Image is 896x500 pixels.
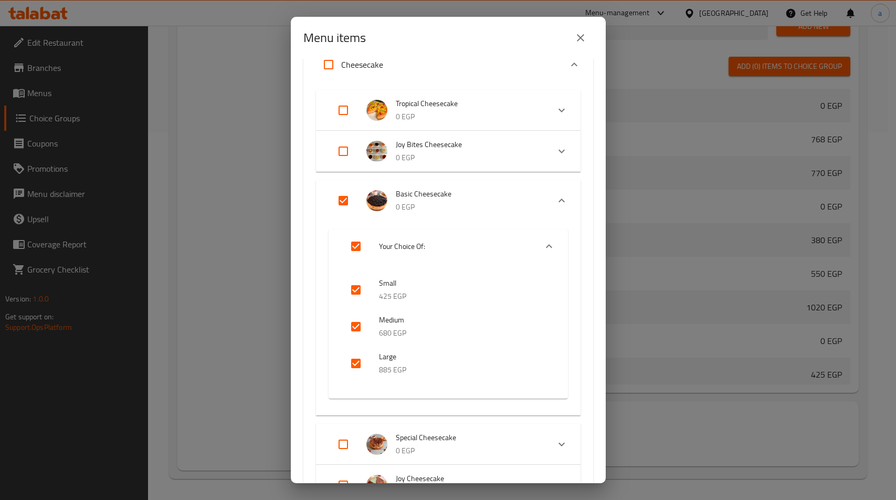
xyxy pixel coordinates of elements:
span: Tropical Cheesecake [396,97,541,110]
span: Joy Cheesecake [396,472,541,485]
img: Special Cheesecake [366,434,387,455]
p: 0 EGP [396,444,541,457]
div: Expand [316,424,581,465]
p: 885 EGP [379,363,547,377]
div: Expand [316,221,581,415]
span: Medium [379,314,547,327]
img: Tropical Cheesecake [366,100,387,121]
img: Joy Bites Cheesecake [366,141,387,162]
div: Expand [316,90,581,131]
div: Expand [329,263,568,399]
p: 425 EGP [379,290,547,303]
p: 0 EGP [396,151,541,164]
p: Cheesecake [341,58,383,71]
span: Small [379,277,547,290]
span: Joy Bites Cheesecake [396,138,541,151]
span: Special Cheesecake [396,431,541,444]
p: 680 EGP [379,327,547,340]
span: Your Choice Of: [379,240,528,253]
span: Large [379,350,547,363]
p: 0 EGP [396,201,541,214]
button: close [568,25,593,50]
p: 0 EGP [396,110,541,123]
div: Expand [316,180,581,221]
h2: Menu items [303,29,366,46]
img: Basic Cheesecake [366,190,387,211]
div: Expand [316,131,581,172]
div: Expand [329,230,568,263]
img: Joy Cheesecake [366,475,387,496]
div: Expand [303,48,593,81]
span: Basic Cheesecake [396,187,541,201]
